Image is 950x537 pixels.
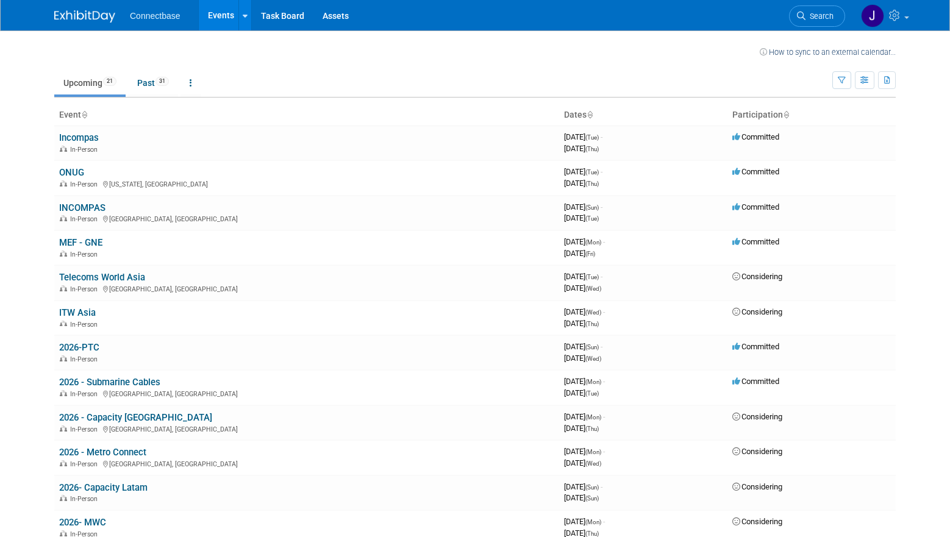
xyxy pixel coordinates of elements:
a: 2026- Capacity Latam [59,482,148,493]
span: [DATE] [564,167,602,176]
span: (Sun) [585,344,599,350]
a: How to sync to an external calendar... [760,48,896,57]
span: [DATE] [564,482,602,491]
span: [DATE] [564,249,595,258]
img: ExhibitDay [54,10,115,23]
span: (Thu) [585,425,599,432]
span: [DATE] [564,179,599,188]
span: (Mon) [585,379,601,385]
a: 2026 - Submarine Cables [59,377,160,388]
span: [DATE] [564,458,601,468]
div: [GEOGRAPHIC_DATA], [GEOGRAPHIC_DATA] [59,283,554,293]
span: 21 [103,77,116,86]
span: Committed [732,377,779,386]
span: (Thu) [585,146,599,152]
span: In-Person [70,251,101,258]
span: - [601,272,602,281]
img: In-Person Event [60,425,67,432]
span: - [603,412,605,421]
span: In-Person [70,285,101,293]
a: 2026 - Metro Connect [59,447,146,458]
span: In-Person [70,425,101,433]
span: Committed [732,202,779,212]
a: Sort by Event Name [81,110,87,119]
a: Telecoms World Asia [59,272,145,283]
span: In-Person [70,495,101,503]
span: (Tue) [585,169,599,176]
span: In-Person [70,180,101,188]
div: [GEOGRAPHIC_DATA], [GEOGRAPHIC_DATA] [59,424,554,433]
span: - [603,307,605,316]
span: In-Person [70,460,101,468]
a: Incompas [59,132,99,143]
span: 31 [155,77,169,86]
span: (Mon) [585,414,601,421]
a: INCOMPAS [59,202,105,213]
img: In-Person Event [60,460,67,466]
div: [US_STATE], [GEOGRAPHIC_DATA] [59,179,554,188]
span: In-Person [70,355,101,363]
span: [DATE] [564,388,599,397]
span: Considering [732,307,782,316]
span: [DATE] [564,319,599,328]
div: [GEOGRAPHIC_DATA], [GEOGRAPHIC_DATA] [59,213,554,223]
span: - [603,237,605,246]
span: Considering [732,482,782,491]
a: 2026- MWC [59,517,106,528]
span: [DATE] [564,202,602,212]
span: (Wed) [585,460,601,467]
a: 2026-PTC [59,342,99,353]
span: (Thu) [585,321,599,327]
span: - [601,202,602,212]
span: [DATE] [564,447,605,456]
img: In-Person Event [60,321,67,327]
span: - [603,517,605,526]
img: John Reumann [861,4,884,27]
a: MEF - GNE [59,237,102,248]
a: Sort by Start Date [587,110,593,119]
span: [DATE] [564,132,602,141]
th: Event [54,105,559,126]
span: (Sun) [585,204,599,211]
span: Considering [732,517,782,526]
a: 2026 - Capacity [GEOGRAPHIC_DATA] [59,412,212,423]
span: Connectbase [130,11,180,21]
span: Considering [732,447,782,456]
img: In-Person Event [60,285,67,291]
span: (Wed) [585,355,601,362]
span: [DATE] [564,283,601,293]
span: (Mon) [585,519,601,525]
span: (Wed) [585,285,601,292]
span: In-Person [70,215,101,223]
span: [DATE] [564,144,599,153]
img: In-Person Event [60,215,67,221]
span: Considering [732,272,782,281]
span: Committed [732,132,779,141]
span: Committed [732,342,779,351]
span: [DATE] [564,307,605,316]
img: In-Person Event [60,146,67,152]
span: In-Person [70,321,101,329]
span: Committed [732,237,779,246]
a: ONUG [59,167,84,178]
span: (Sun) [585,484,599,491]
div: [GEOGRAPHIC_DATA], [GEOGRAPHIC_DATA] [59,388,554,398]
a: Past31 [128,71,178,94]
span: [DATE] [564,517,605,526]
span: [DATE] [564,237,605,246]
span: [DATE] [564,354,601,363]
span: In-Person [70,390,101,398]
span: (Sun) [585,495,599,502]
span: - [601,342,602,351]
span: [DATE] [564,377,605,386]
span: Committed [732,167,779,176]
span: - [601,132,602,141]
span: (Fri) [585,251,595,257]
span: (Thu) [585,180,599,187]
span: [DATE] [564,213,599,222]
span: [DATE] [564,493,599,502]
span: - [603,377,605,386]
span: (Tue) [585,390,599,397]
img: In-Person Event [60,180,67,187]
img: In-Person Event [60,355,67,361]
